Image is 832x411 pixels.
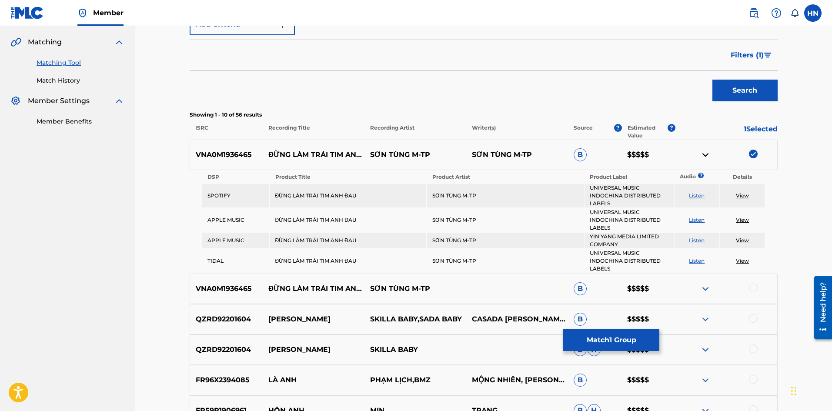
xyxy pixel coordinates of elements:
span: ? [614,124,622,132]
p: ĐỪNG LÀM TRÁI TIM ANH ĐAU [263,284,364,294]
span: ? [668,124,675,132]
td: UNIVERSAL MUSIC INDOCHINA DISTRIBUTED LABELS [585,208,674,232]
p: Showing 1 - 10 of 56 results [190,111,778,119]
img: Matching [10,37,21,47]
a: Matching Tool [37,58,124,67]
img: expand [114,96,124,106]
p: QZRD92201604 [190,344,263,355]
span: Filters ( 1 ) [731,50,764,60]
p: ISRC [190,124,263,140]
a: Listen [689,217,705,223]
p: $$$$$ [621,375,675,385]
td: UNIVERSAL MUSIC INDOCHINA DISTRIBUTED LABELS [585,184,674,207]
td: APPLE MUSIC [202,208,269,232]
p: MỘNG NHIÊN, [PERSON_NAME] [466,375,568,385]
span: Member Settings [28,96,90,106]
p: Recording Title [262,124,364,140]
td: SƠN TÙNG M-TP [427,184,583,207]
p: SƠN TÙNG M-TP [364,150,466,160]
p: ĐỪNG LÀM TRÁI TIM ANH ĐAU [263,150,364,160]
img: expand [700,344,711,355]
p: CASADA [PERSON_NAME], [PERSON_NAME], [PERSON_NAME] [466,314,568,324]
td: SƠN TÙNG M-TP [427,233,583,248]
img: expand [700,375,711,385]
td: ĐỪNG LÀM TRÁI TIM ANH ĐAU [270,184,426,207]
p: [PERSON_NAME] [263,314,364,324]
div: Help [768,4,785,22]
span: Member [93,8,124,18]
p: VNA0M1936465 [190,150,263,160]
div: Notifications [790,9,799,17]
p: 1 Selected [675,124,777,140]
img: Top Rightsholder [77,8,88,18]
img: Member Settings [10,96,21,106]
td: SƠN TÙNG M-TP [427,249,583,273]
td: SƠN TÙNG M-TP [427,208,583,232]
p: LÀ ANH [263,375,364,385]
span: Matching [28,37,62,47]
p: PHẠM LỊCH,BMZ [364,375,466,385]
td: ĐỪNG LÀM TRÁI TIM ANH ĐAU [270,208,426,232]
p: $$$$$ [621,150,675,160]
p: FR96X2394085 [190,375,263,385]
td: APPLE MUSIC [202,233,269,248]
p: Source [574,124,593,140]
p: Estimated Value [628,124,668,140]
p: SKILLA BABY [364,344,466,355]
img: expand [700,284,711,294]
span: B [574,313,587,326]
a: Match History [37,76,124,85]
p: VNA0M1936465 [190,284,263,294]
span: B [574,374,587,387]
img: contract [700,150,711,160]
img: filter [764,53,772,58]
button: Search [712,80,778,101]
span: ? [701,173,701,178]
td: TIDAL [202,249,269,273]
th: Product Title [270,171,426,183]
span: B [574,148,587,161]
td: UNIVERSAL MUSIC INDOCHINA DISTRIBUTED LABELS [585,249,674,273]
a: Member Benefits [37,117,124,126]
div: User Menu [804,4,822,22]
img: MLC Logo [10,7,44,19]
th: Product Artist [427,171,583,183]
p: Recording Artist [364,124,466,140]
span: B [574,282,587,295]
td: YIN YANG MEDIA LIMITED COMPANY [585,233,674,248]
a: Public Search [745,4,762,22]
td: ĐỪNG LÀM TRÁI TIM ANH ĐAU [270,233,426,248]
p: $$$$$ [621,284,675,294]
td: ĐỪNG LÀM TRÁI TIM ANH ĐAU [270,249,426,273]
p: QZRD92201604 [190,314,263,324]
p: SKILLA BABY,SADA BABY [364,314,466,324]
th: Product Label [585,171,674,183]
a: View [736,192,749,199]
td: SPOTIFY [202,184,269,207]
iframe: Chat Widget [789,369,832,411]
p: [PERSON_NAME] [263,344,364,355]
img: expand [114,37,124,47]
button: Match1 Group [563,329,659,351]
div: Drag [791,378,796,404]
img: help [771,8,782,18]
p: Audio [675,173,685,180]
p: SƠN TÙNG M-TP [466,150,568,160]
a: Listen [689,257,705,264]
img: deselect [749,150,758,158]
a: View [736,237,749,244]
p: $$$$$ [621,314,675,324]
a: View [736,257,749,264]
a: View [736,217,749,223]
p: Writer(s) [466,124,568,140]
p: SƠN TÙNG M-TP [364,284,466,294]
a: Listen [689,237,705,244]
a: Listen [689,192,705,199]
th: DSP [202,171,269,183]
iframe: Resource Center [808,273,832,343]
img: expand [700,314,711,324]
th: Details [720,171,765,183]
